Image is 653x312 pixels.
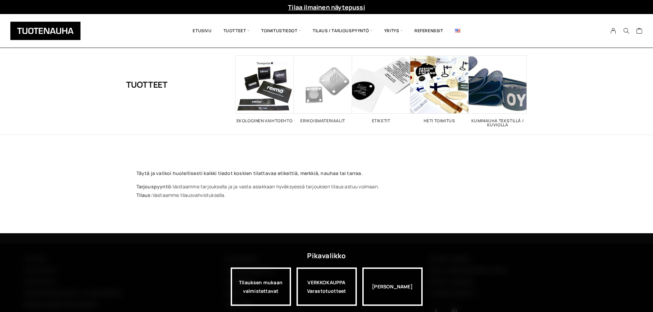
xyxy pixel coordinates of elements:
a: Visit product category Etiketit [352,55,410,123]
h2: Heti toimitus [410,119,469,123]
p: Vastaamme tarjouksella ja ja vasta asiakkaan hyväksyessä tarjouksen tilaus astuu voimaan. Vastaam... [136,182,517,199]
h2: Ekologinen vaihtoehto [235,119,294,123]
a: Tilauksen mukaan valmistettavat [231,267,291,306]
a: Visit product category Kuminauha tekstillä / kuviolla [469,55,527,127]
h2: Etiketit [352,119,410,123]
div: Pikavalikko [307,250,346,262]
a: VERKKOKAUPPAVarastotuotteet [297,267,357,306]
h2: Erikoismateriaalit [294,119,352,123]
span: Yritys [378,19,409,42]
strong: Tarjouspyyntö: [136,183,173,190]
a: Tilaa ilmainen näytepussi [288,3,365,11]
strong: Tilaus: [136,192,153,198]
a: Cart [636,27,643,36]
a: My Account [607,28,620,34]
span: Tuotteet [218,19,255,42]
strong: Täytä ja valikoi huolellisesti kaikki tiedot koskien tilattavaa etikettiä, merkkiä, nauhaa tai ta... [136,170,363,176]
button: Search [620,28,633,34]
span: Toimitustiedot [255,19,307,42]
h1: Tuotteet [126,55,168,114]
h2: Kuminauha tekstillä / kuviolla [469,119,527,127]
div: VERKKOKAUPPA Varastotuotteet [297,267,357,306]
a: Visit product category Erikoismateriaalit [294,55,352,123]
img: Tuotenauha Oy [10,22,81,40]
img: English [455,29,460,33]
span: Tilaus / Tarjouspyyntö [307,19,378,42]
a: Etusivu [187,19,217,42]
a: Visit product category Heti toimitus [410,55,469,123]
a: Visit product category Ekologinen vaihtoehto [235,55,294,123]
div: [PERSON_NAME] [362,267,423,306]
a: Referenssit [409,19,449,42]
